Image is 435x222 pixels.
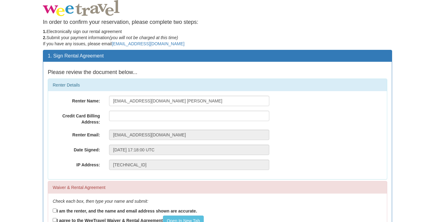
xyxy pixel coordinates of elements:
[53,209,57,213] input: I am the renter, and the name and email address shown are accurate.
[43,35,47,40] strong: 2.
[43,19,392,25] h4: In order to confirm your reservation, please complete two steps:
[112,41,184,46] a: [EMAIL_ADDRESS][DOMAIN_NAME]
[48,53,387,59] h3: 1. Sign Rental Agreement
[43,29,47,34] strong: 1.
[53,199,148,204] em: Check each box, then type your name and submit:
[48,111,104,125] label: Credit Card Billing Address:
[48,181,387,194] div: Waiver & Rental Agreement
[48,145,104,153] label: Date Signed:
[53,207,197,214] label: I am the renter, and the name and email address shown are accurate.
[48,69,387,76] h4: Please review the document below...
[48,160,104,168] label: IP Address:
[109,35,178,40] em: (you will not be charged at this time)
[48,79,387,91] div: Renter Details
[48,130,104,138] label: Renter Email:
[53,218,57,222] input: I agree to the WeeTravel Waiver & Rental AgreementOpen In New Tab
[48,96,104,104] label: Renter Name:
[43,28,392,47] p: Electronically sign our rental agreement Submit your payment information If you have any issues, ...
